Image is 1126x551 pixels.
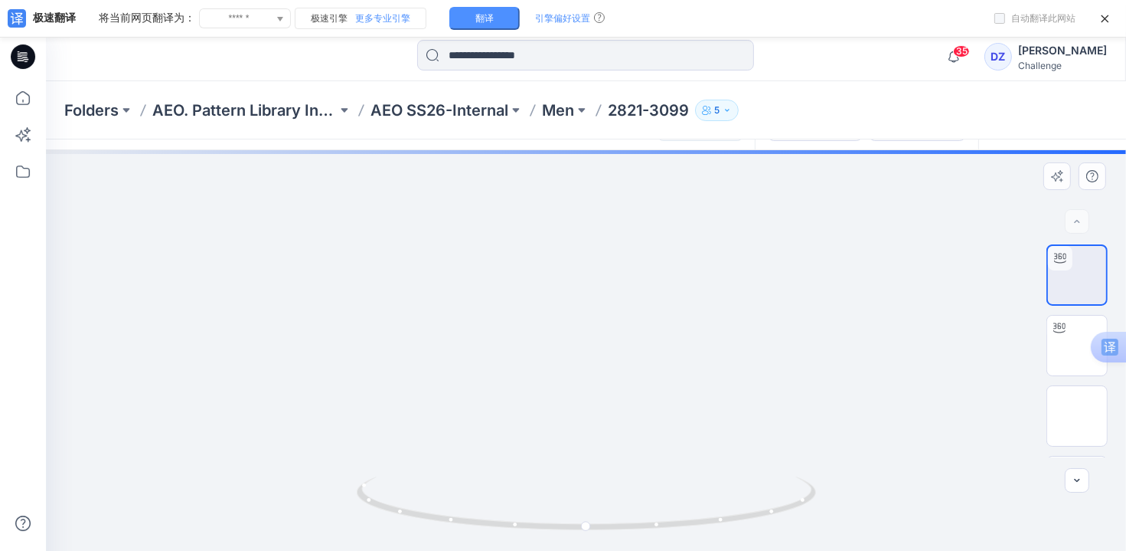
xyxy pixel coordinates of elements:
[1018,60,1107,71] div: Challenge
[953,45,970,57] span: 35
[714,102,720,119] p: 5
[1047,321,1107,369] img: SN- MEN TOP----360
[64,100,119,121] a: Folders
[608,100,689,121] p: 2821-3099
[370,100,508,121] a: AEO SS26-Internal
[1048,251,1106,299] img: SN- MEN TOP----0
[1018,41,1107,60] div: [PERSON_NAME]
[984,43,1012,71] div: DZ
[542,100,574,121] a: Men
[152,100,337,121] a: AEO. Pattern Library Internal
[695,100,739,121] button: 5
[1047,400,1107,432] img: SN- MEN TOP----1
